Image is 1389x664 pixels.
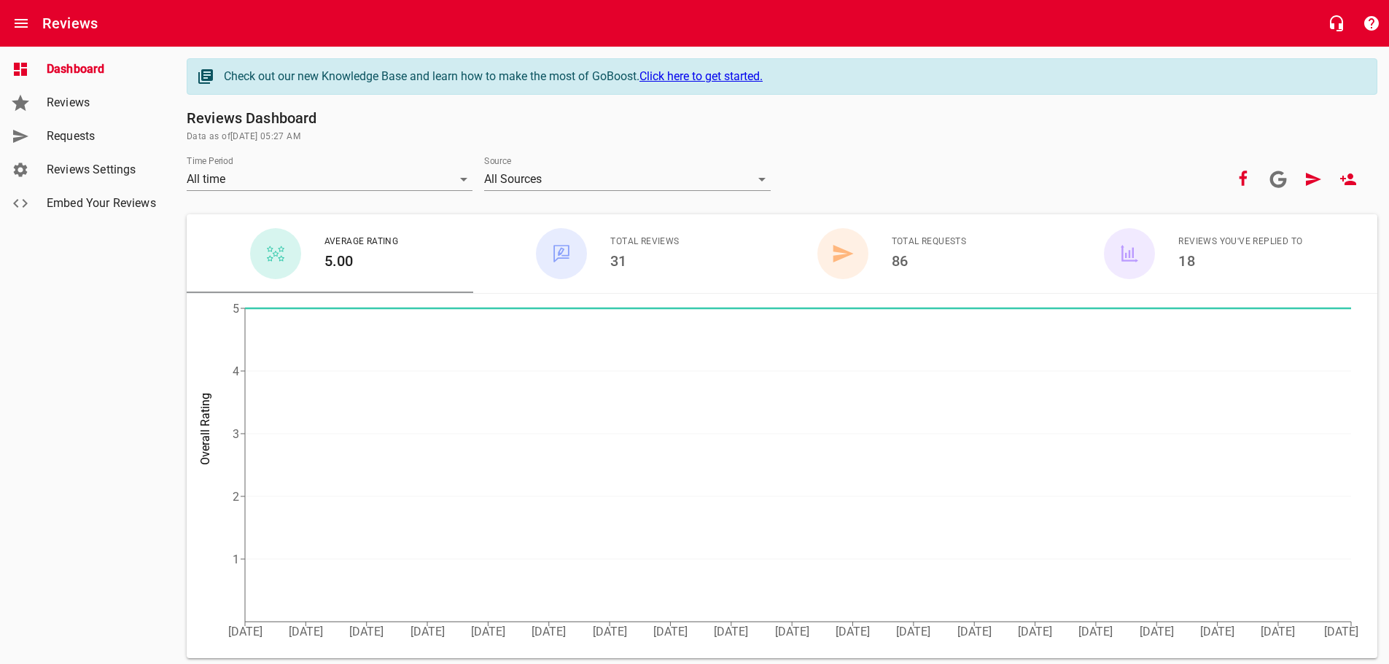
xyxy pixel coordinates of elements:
tspan: [DATE] [349,625,384,638]
span: Total Requests [892,235,967,249]
tspan: [DATE] [1140,625,1174,638]
div: Check out our new Knowledge Base and learn how to make the most of GoBoost. [224,68,1362,85]
span: Reviews Settings [47,161,157,179]
h6: Reviews Dashboard [187,106,1377,130]
span: Reviews You've Replied To [1178,235,1302,249]
tspan: [DATE] [228,625,262,638]
tspan: [DATE] [1324,625,1358,638]
tspan: [DATE] [714,625,748,638]
span: Reviews [47,94,157,112]
tspan: [DATE] [1261,625,1295,638]
label: Source [484,157,511,165]
h6: 86 [892,249,967,273]
span: Data as of [DATE] 05:27 AM [187,130,1377,144]
button: Your Facebook account is connected [1226,162,1261,197]
tspan: [DATE] [289,625,323,638]
tspan: 5 [233,302,239,316]
div: All Sources [484,168,770,191]
tspan: [DATE] [896,625,930,638]
tspan: [DATE] [653,625,688,638]
tspan: 3 [233,427,239,441]
button: Live Chat [1319,6,1354,41]
tspan: 4 [233,364,239,378]
button: Open drawer [4,6,39,41]
label: Time Period [187,157,233,165]
tspan: [DATE] [471,625,505,638]
tspan: [DATE] [1018,625,1052,638]
div: All time [187,168,472,191]
h6: Reviews [42,12,98,35]
tspan: [DATE] [775,625,809,638]
tspan: 1 [233,552,239,566]
tspan: [DATE] [836,625,870,638]
tspan: [DATE] [1200,625,1234,638]
tspan: [DATE] [532,625,566,638]
a: Click here to get started. [639,69,763,83]
span: Total Reviews [610,235,679,249]
span: Dashboard [47,60,157,78]
tspan: Overall Rating [198,393,212,465]
tspan: 2 [233,490,239,504]
button: Support Portal [1354,6,1389,41]
tspan: [DATE] [593,625,627,638]
h6: 18 [1178,249,1302,273]
a: Connect your Google account [1261,162,1296,197]
tspan: [DATE] [411,625,445,638]
a: Request Review [1296,162,1331,197]
tspan: [DATE] [1078,625,1113,638]
a: New User [1331,162,1366,197]
span: Requests [47,128,157,145]
h6: 5.00 [324,249,399,273]
span: Average Rating [324,235,399,249]
tspan: [DATE] [957,625,992,638]
h6: 31 [610,249,679,273]
span: Embed Your Reviews [47,195,157,212]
